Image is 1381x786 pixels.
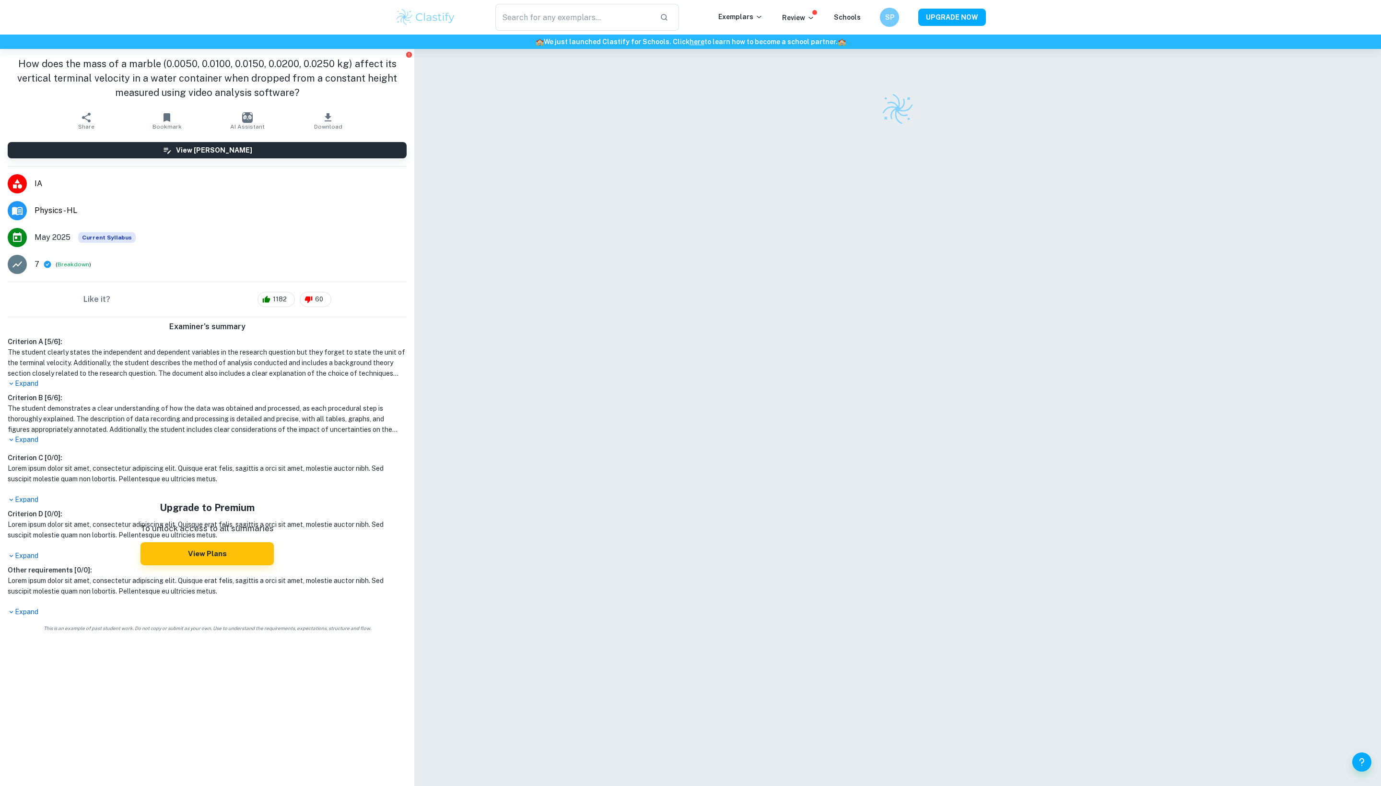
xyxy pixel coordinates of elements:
[83,294,110,305] h6: Like it?
[288,107,368,134] button: Download
[242,112,253,123] img: AI Assistant
[152,123,182,130] span: Bookmark
[4,625,410,632] span: This is an example of past student work. Do not copy or submit as your own. Use to understand the...
[78,123,94,130] span: Share
[230,123,265,130] span: AI Assistant
[8,435,407,445] p: Expand
[2,36,1379,47] h6: We just launched Clastify for Schools. Click to learn how to become a school partner.
[690,38,704,46] a: here
[268,295,292,304] span: 1182
[405,51,412,58] button: Report issue
[207,107,288,134] button: AI Assistant
[127,107,207,134] button: Bookmark
[8,142,407,158] button: View [PERSON_NAME]
[8,57,407,100] h1: How does the mass of a marble (0.0050, 0.0100, 0.0150, 0.0200, 0.0250 kg) affect its vertical ter...
[838,38,846,46] span: 🏫
[884,12,895,23] h6: SP
[78,232,136,243] div: This exemplar is based on the current syllabus. Feel free to refer to it for inspiration/ideas wh...
[35,178,407,190] span: IA
[46,107,127,134] button: Share
[8,379,407,389] p: Expand
[140,523,274,535] p: To unlock access to all summaries
[782,12,815,23] p: Review
[395,8,456,27] img: Clastify logo
[881,92,914,126] img: Clastify logo
[880,8,899,27] button: SP
[58,260,89,269] button: Breakdown
[257,292,295,307] div: 1182
[78,232,136,243] span: Current Syllabus
[140,500,274,515] h5: Upgrade to Premium
[918,9,986,26] button: UPGRADE NOW
[56,260,91,269] span: ( )
[495,4,652,31] input: Search for any exemplars...
[8,347,407,379] h1: The student clearly states the independent and dependent variables in the research question but t...
[4,321,410,333] h6: Examiner's summary
[1352,752,1371,772] button: Help and Feedback
[310,295,328,304] span: 60
[834,13,861,21] a: Schools
[536,38,544,46] span: 🏫
[8,403,407,435] h1: The student demonstrates a clear understanding of how the data was obtained and processed, as eac...
[8,336,407,347] h6: Criterion A [ 5 / 6 ]:
[35,259,39,270] p: 7
[35,232,70,243] span: May 2025
[140,542,274,565] button: View Plans
[300,292,331,307] div: 60
[718,12,763,22] p: Exemplars
[176,145,252,155] h6: View [PERSON_NAME]
[8,393,407,403] h6: Criterion B [ 6 / 6 ]:
[314,123,342,130] span: Download
[35,205,407,216] span: Physics - HL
